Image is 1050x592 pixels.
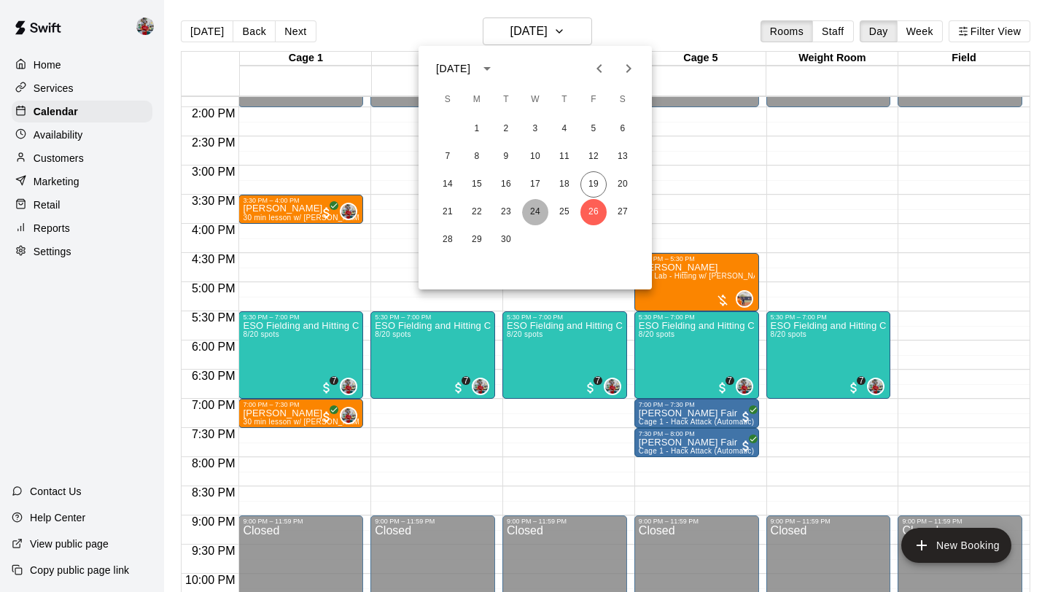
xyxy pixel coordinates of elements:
button: 19 [580,171,607,198]
div: [DATE] [436,61,470,77]
span: Thursday [551,85,577,114]
button: 13 [610,144,636,170]
button: 15 [464,171,490,198]
button: 25 [551,199,577,225]
button: 1 [464,116,490,142]
button: 18 [551,171,577,198]
button: 16 [493,171,519,198]
button: 21 [435,199,461,225]
button: 30 [493,227,519,253]
button: 23 [493,199,519,225]
button: Next month [614,54,643,83]
button: 3 [522,116,548,142]
button: calendar view is open, switch to year view [475,56,499,81]
button: 28 [435,227,461,253]
button: 2 [493,116,519,142]
button: 29 [464,227,490,253]
button: 26 [580,199,607,225]
button: 6 [610,116,636,142]
button: 14 [435,171,461,198]
button: 7 [435,144,461,170]
button: 8 [464,144,490,170]
span: Friday [580,85,607,114]
button: 9 [493,144,519,170]
button: 11 [551,144,577,170]
span: Tuesday [493,85,519,114]
button: 22 [464,199,490,225]
button: 5 [580,116,607,142]
button: Previous month [585,54,614,83]
button: 17 [522,171,548,198]
button: 12 [580,144,607,170]
button: 20 [610,171,636,198]
span: Saturday [610,85,636,114]
button: 10 [522,144,548,170]
span: Monday [464,85,490,114]
button: 4 [551,116,577,142]
span: Wednesday [522,85,548,114]
button: 27 [610,199,636,225]
span: Sunday [435,85,461,114]
button: 24 [522,199,548,225]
